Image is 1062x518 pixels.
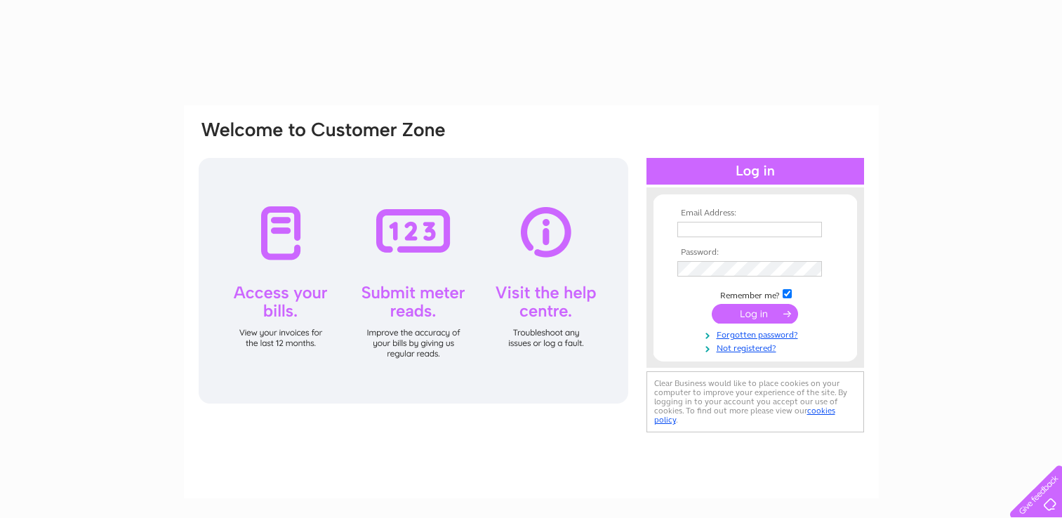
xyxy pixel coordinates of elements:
div: Clear Business would like to place cookies on your computer to improve your experience of the sit... [646,371,864,432]
a: Forgotten password? [677,327,837,340]
th: Email Address: [674,208,837,218]
a: Not registered? [677,340,837,354]
td: Remember me? [674,287,837,301]
input: Submit [712,304,798,324]
a: cookies policy [654,406,835,425]
th: Password: [674,248,837,258]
